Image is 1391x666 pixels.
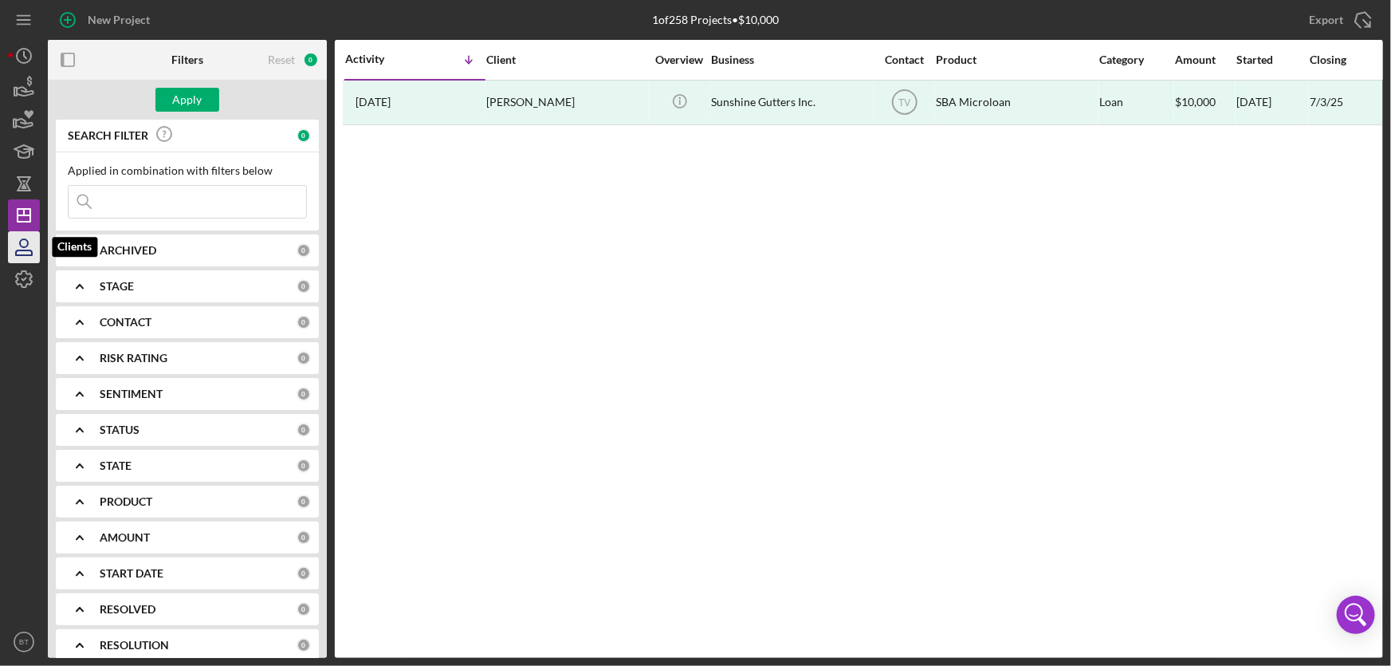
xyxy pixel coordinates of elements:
b: SENTIMENT [100,388,163,400]
b: RISK RATING [100,352,167,365]
div: 0 [297,315,311,329]
div: [DATE] [1236,81,1308,124]
b: RESOLVED [100,603,155,616]
div: 0 [297,602,311,617]
b: STATUS [100,424,139,436]
button: BT [8,626,40,658]
div: 7/3/25 [1310,96,1343,108]
div: Amount [1175,53,1235,66]
b: Filters [171,53,203,66]
div: 0 [297,128,311,143]
div: 0 [297,243,311,258]
b: PRODUCT [100,495,152,508]
b: STAGE [100,280,134,293]
div: Overview [650,53,709,66]
div: SBA Microloan [936,81,1095,124]
button: Apply [155,88,219,112]
text: BT [19,638,29,647]
div: Sunshine Gutters Inc. [711,81,870,124]
div: 0 [297,566,311,581]
div: Open Intercom Messenger [1337,596,1375,634]
div: 0 [297,495,311,509]
button: Export [1293,4,1383,36]
div: 0 [297,530,311,545]
div: Started [1236,53,1308,66]
div: Activity [345,53,415,65]
div: Business [711,53,870,66]
text: TV [898,97,910,108]
div: 0 [303,52,319,68]
div: 0 [297,638,311,652]
b: STATE [100,459,132,472]
div: Apply [173,88,202,112]
div: Loan [1099,81,1173,124]
b: CONTACT [100,316,151,329]
div: 0 [297,351,311,365]
div: 0 [297,279,311,294]
div: 0 [297,387,311,401]
b: RESOLUTION [100,639,169,652]
div: Category [1099,53,1173,66]
b: ARCHIVED [100,244,156,257]
div: Reset [268,53,295,66]
b: START DATE [100,567,163,580]
div: Export [1309,4,1343,36]
div: [PERSON_NAME] [486,81,646,124]
div: 1 of 258 Projects • $10,000 [652,14,779,26]
div: 0 [297,423,311,437]
div: Contact [874,53,934,66]
div: Product [936,53,1095,66]
div: $10,000 [1175,81,1235,124]
div: Applied in combination with filters below [68,164,307,177]
div: New Project [88,4,150,36]
div: Client [486,53,646,66]
b: AMOUNT [100,531,150,544]
div: 0 [297,459,311,473]
b: SEARCH FILTER [68,129,148,142]
button: New Project [48,4,166,36]
time: 2025-04-26 21:29 [356,96,391,108]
